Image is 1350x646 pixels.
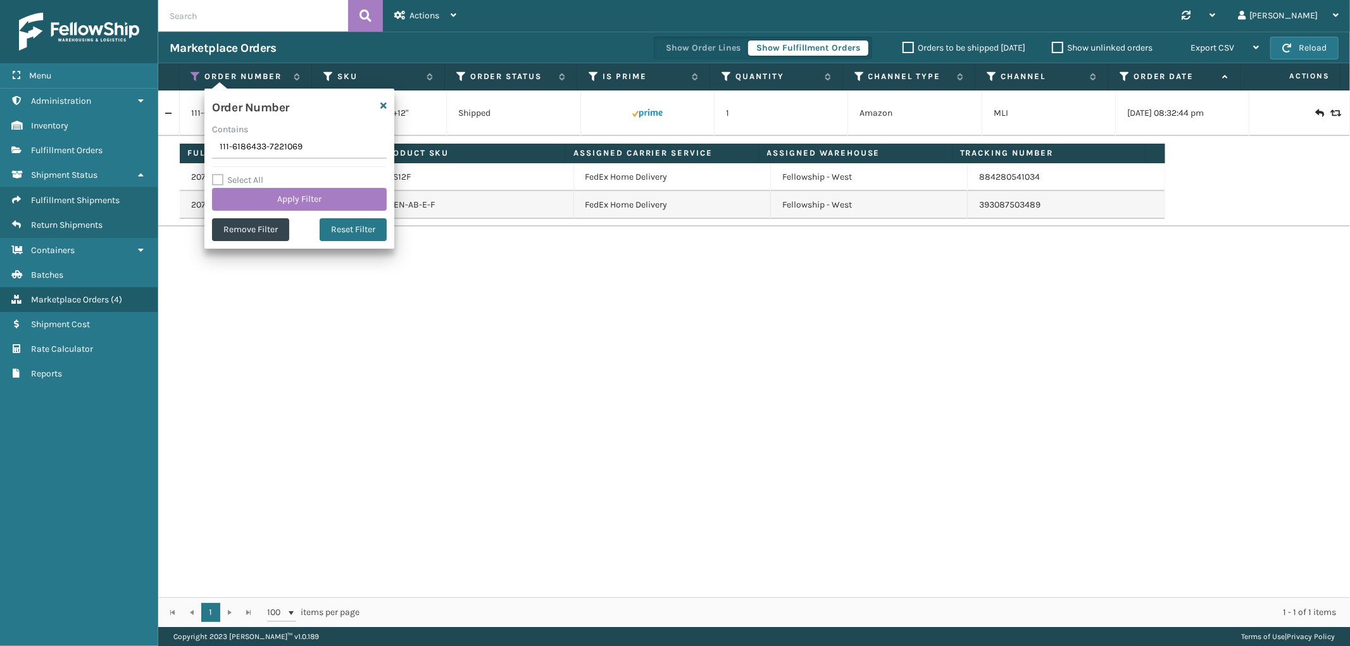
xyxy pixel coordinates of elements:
[212,96,289,115] h4: Order Number
[1001,71,1084,82] label: Channel
[1134,71,1216,82] label: Order Date
[868,71,951,82] label: Channel Type
[204,71,287,82] label: Order Number
[574,163,771,191] td: FedEx Home Delivery
[574,191,771,219] td: FedEx Home Delivery
[767,147,944,159] label: Assigned Warehouse
[19,13,139,51] img: logo
[447,90,580,136] td: Shipped
[31,368,62,379] span: Reports
[191,171,227,183] a: 2072860
[31,270,63,280] span: Batches
[191,107,274,120] a: 111-6186433-7221069
[31,319,90,330] span: Shipment Cost
[212,188,387,211] button: Apply Filter
[658,40,749,56] button: Show Order Lines
[212,218,289,241] button: Remove Filter
[187,147,365,159] label: Fulfillment Order ID
[267,606,286,619] span: 100
[771,191,968,219] td: Fellowship - West
[903,42,1025,53] label: Orders to be shipped [DATE]
[170,40,276,56] h3: Marketplace Orders
[1241,632,1285,641] a: Terms of Use
[979,171,1040,182] a: 884280541034
[31,220,103,230] span: Return Shipments
[848,90,982,136] td: Amazon
[267,603,359,622] span: items per page
[735,71,818,82] label: Quantity
[337,71,420,82] label: SKU
[1241,627,1335,646] div: |
[31,294,109,305] span: Marketplace Orders
[1270,37,1339,59] button: Reload
[1315,107,1323,120] i: Create Return Label
[31,344,93,354] span: Rate Calculator
[748,40,868,56] button: Show Fulfillment Orders
[212,175,263,185] label: Select All
[31,96,91,106] span: Administration
[409,10,439,21] span: Actions
[1287,632,1335,641] a: Privacy Policy
[31,195,120,206] span: Fulfillment Shipments
[377,191,573,219] td: GEN-AB-E-F
[1245,66,1337,87] span: Actions
[982,90,1116,136] td: MLI
[320,218,387,241] button: Reset Filter
[1052,42,1153,53] label: Show unlinked orders
[603,71,685,82] label: Is Prime
[31,170,97,180] span: Shipment Status
[377,606,1336,619] div: 1 - 1 of 1 items
[771,163,968,191] td: Fellowship - West
[31,245,75,256] span: Containers
[173,627,319,646] p: Copyright 2023 [PERSON_NAME]™ v 1.0.189
[470,71,553,82] label: Order Status
[111,294,122,305] span: ( 4 )
[573,147,751,159] label: Assigned Carrier Service
[212,123,248,136] label: Contains
[377,163,573,191] td: SS12F
[212,136,387,159] input: Type the text you wish to filter on
[31,120,68,131] span: Inventory
[1191,42,1234,53] span: Export CSV
[979,199,1041,210] a: 393087503489
[380,147,558,159] label: Product SKU
[715,90,848,136] td: 1
[1330,109,1338,118] i: Replace
[29,70,51,81] span: Menu
[191,199,225,211] a: 2072861
[1116,90,1249,136] td: [DATE] 08:32:44 pm
[201,603,220,622] a: 1
[960,147,1137,159] label: Tracking Number
[31,145,103,156] span: Fulfillment Orders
